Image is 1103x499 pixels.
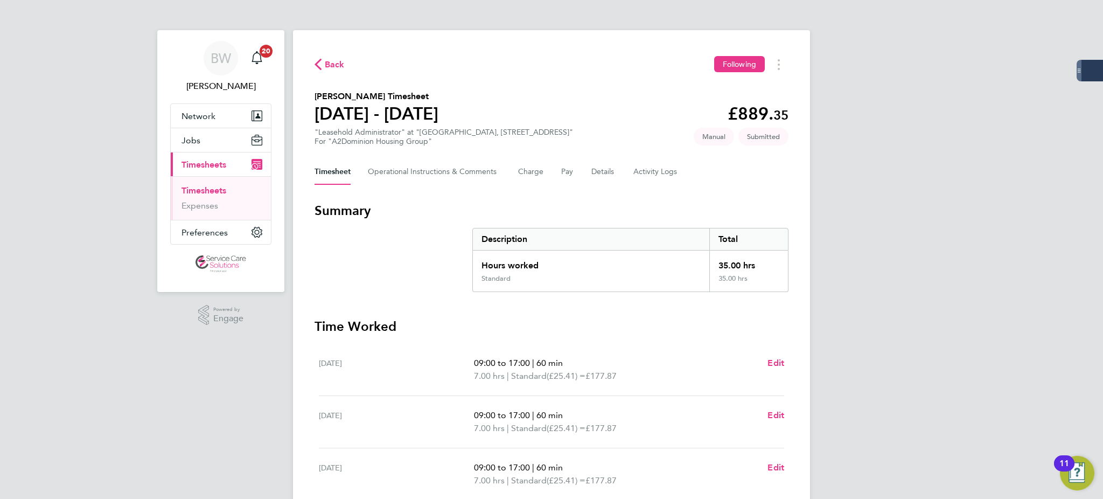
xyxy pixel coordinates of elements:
[767,462,784,473] span: Edit
[591,159,616,185] button: Details
[474,462,530,473] span: 09:00 to 17:00
[536,358,563,368] span: 60 min
[714,56,765,72] button: Following
[213,314,243,323] span: Engage
[769,56,788,73] button: Timesheets Menu
[319,461,474,487] div: [DATE]
[325,58,345,71] span: Back
[767,461,784,474] a: Edit
[315,202,788,219] h3: Summary
[518,159,544,185] button: Charge
[474,475,505,486] span: 7.00 hrs
[773,107,788,123] span: 35
[170,80,271,93] span: Bethany Wiles
[198,305,244,325] a: Powered byEngage
[181,200,218,211] a: Expenses
[315,103,438,124] h1: [DATE] - [DATE]
[1060,456,1094,490] button: Open Resource Center, 11 new notifications
[157,30,284,292] nav: Main navigation
[171,128,271,152] button: Jobs
[532,358,534,368] span: |
[694,128,734,145] span: This timesheet was manually created.
[315,159,351,185] button: Timesheet
[767,358,784,368] span: Edit
[474,358,530,368] span: 09:00 to 17:00
[171,153,271,176] button: Timesheets
[532,462,534,473] span: |
[170,255,271,273] a: Go to home page
[633,159,679,185] button: Activity Logs
[507,475,509,486] span: |
[171,176,271,220] div: Timesheets
[181,227,228,238] span: Preferences
[511,422,547,435] span: Standard
[585,475,617,486] span: £177.87
[473,228,709,250] div: Description
[709,228,788,250] div: Total
[246,41,268,75] a: 20
[481,274,511,283] div: Standard
[181,160,226,170] span: Timesheets
[507,423,509,433] span: |
[472,228,788,292] div: Summary
[767,357,784,370] a: Edit
[709,251,788,274] div: 35.00 hrs
[507,371,509,381] span: |
[511,474,547,487] span: Standard
[767,410,784,420] span: Edit
[315,58,345,71] button: Back
[585,423,617,433] span: £177.87
[181,111,215,121] span: Network
[709,274,788,292] div: 35.00 hrs
[767,409,784,422] a: Edit
[181,185,226,196] a: Timesheets
[547,475,585,486] span: (£25.41) =
[536,462,563,473] span: 60 min
[532,410,534,420] span: |
[196,255,246,273] img: servicecare-logo-retina.png
[368,159,501,185] button: Operational Instructions & Comments
[474,410,530,420] span: 09:00 to 17:00
[511,370,547,383] span: Standard
[547,371,585,381] span: (£25.41) =
[473,251,709,274] div: Hours worked
[585,371,617,381] span: £177.87
[315,90,438,103] h2: [PERSON_NAME] Timesheet
[738,128,788,145] span: This timesheet is Submitted.
[319,409,474,435] div: [DATE]
[315,128,573,146] div: "Leasehold Administrator" at "[GEOGRAPHIC_DATA], [STREET_ADDRESS]"
[536,410,563,420] span: 60 min
[547,423,585,433] span: (£25.41) =
[474,371,505,381] span: 7.00 hrs
[315,318,788,335] h3: Time Worked
[561,159,574,185] button: Pay
[723,59,756,69] span: Following
[1059,463,1069,477] div: 11
[474,423,505,433] span: 7.00 hrs
[213,305,243,314] span: Powered by
[181,135,200,145] span: Jobs
[211,51,231,65] span: BW
[170,41,271,93] a: BW[PERSON_NAME]
[171,104,271,128] button: Network
[728,103,788,124] app-decimal: £889.
[319,357,474,383] div: [DATE]
[315,137,573,146] div: For "A2Dominion Housing Group"
[260,45,273,58] span: 20
[171,220,271,244] button: Preferences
